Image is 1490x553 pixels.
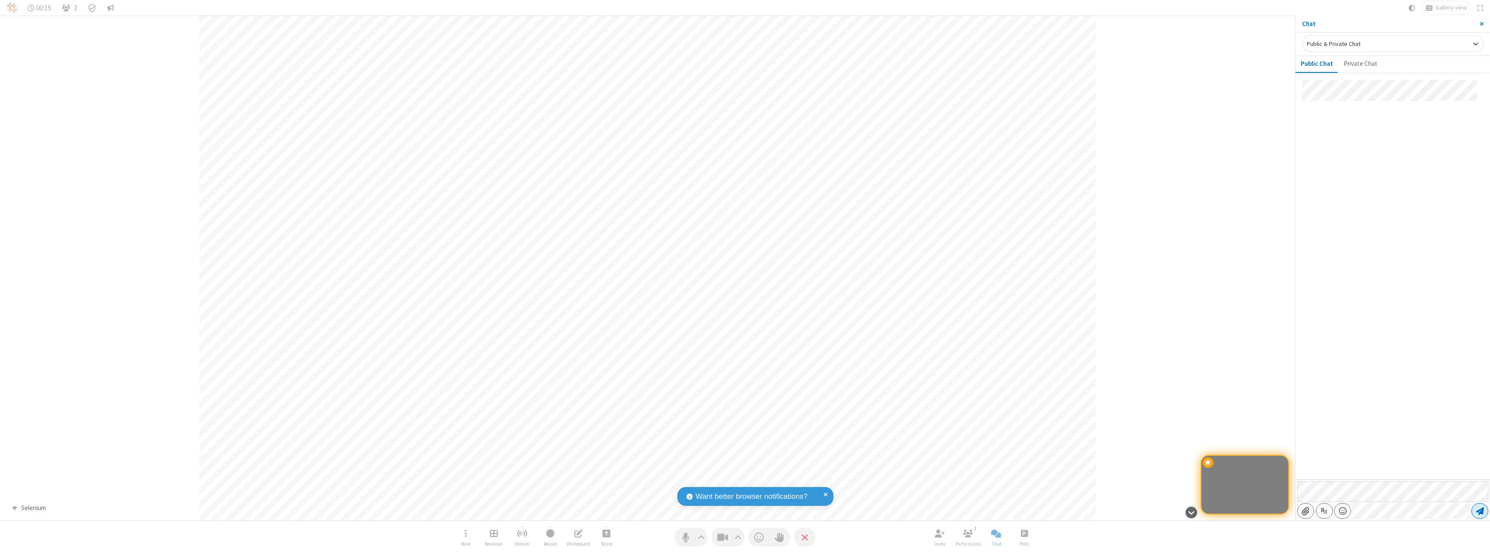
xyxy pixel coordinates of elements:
[696,528,707,546] button: Audio settings
[74,4,77,12] span: 2
[544,541,557,546] span: Record
[769,528,790,546] button: Raise hand
[565,525,591,550] button: Open shared whiteboard
[794,528,815,546] button: End or leave meeting
[934,541,946,546] span: Invite
[537,525,563,550] button: Start recording
[983,525,1009,550] button: Close chat
[1405,1,1419,14] button: Using system theme
[748,528,769,546] button: Send a reaction
[485,541,503,546] span: Breakout
[601,541,612,546] span: Share
[955,525,981,550] button: Open participant list
[7,3,17,13] img: QA Selenium DO NOT DELETE OR CHANGE
[712,528,744,546] button: Stop video (⌘+Shift+V)
[1020,541,1029,546] span: Polls
[1334,503,1351,519] button: Open menu
[84,1,100,14] div: Meeting details Encryption enabled
[1474,1,1487,14] button: Fullscreen
[1471,503,1488,519] button: Send message
[1316,503,1333,519] button: Show formatting
[732,528,744,546] button: Video setting
[461,541,470,546] span: More
[481,525,507,550] button: Manage Breakout Rooms
[1435,4,1467,11] span: Gallery view
[593,525,619,550] button: Start sharing
[1338,56,1383,72] button: Private Chat
[1296,56,1338,72] button: Public Chat
[58,1,81,14] button: Open participant list
[1307,40,1360,48] span: Public & Private Chat
[1422,1,1471,14] button: Change layout
[515,541,529,546] span: Stream
[509,525,535,550] button: Start streaming
[675,528,707,546] button: Mute (⌘+Shift+A)
[1011,525,1037,550] button: Open poll
[453,525,479,550] button: Open menu
[956,541,981,546] span: Participants
[972,524,979,532] div: 2
[1302,19,1473,29] p: Chat
[927,525,953,550] button: Invite participants (⌘+Shift+I)
[104,1,117,14] button: Conversation
[18,503,49,513] div: Selenium
[567,541,590,546] span: Whiteboard
[36,4,51,12] span: 00:19
[1473,16,1490,32] button: Close sidebar
[696,491,807,502] span: Want better browser notifications?
[991,541,1001,546] span: Chat
[1182,502,1200,523] button: Hide
[24,1,55,14] div: Timer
